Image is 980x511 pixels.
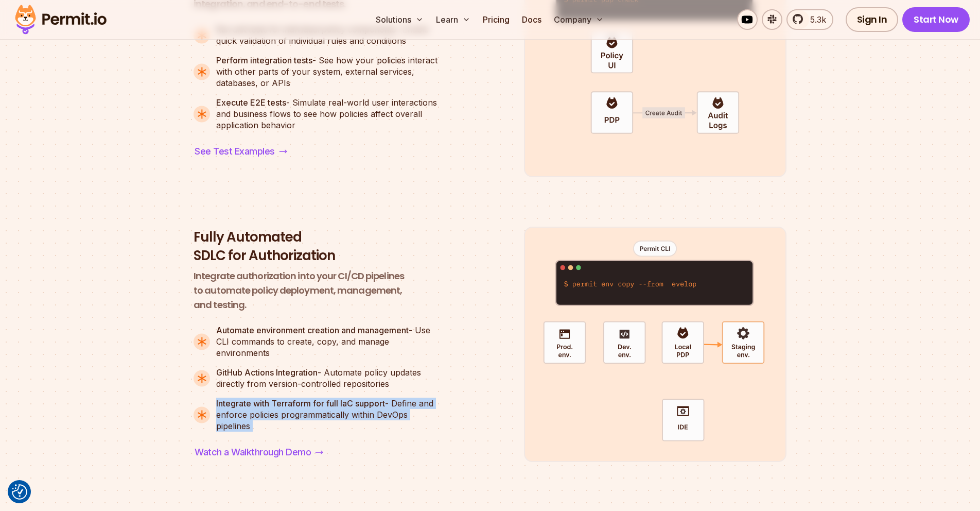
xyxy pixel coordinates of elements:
[216,367,441,389] span: - Automate policy updates directly from version-controlled repositories
[10,2,111,37] img: Permit logo
[194,444,324,461] a: Watch a Walkthrough Demo
[216,97,441,131] span: - Simulate real-world user interactions and business flows to see how policies affect overall app...
[479,9,514,30] a: Pricing
[786,9,833,30] a: 5.3k
[372,9,428,30] button: Solutions
[804,13,826,26] span: 5.3k
[216,398,385,408] strong: Integrate with Terraform for full IaC support
[194,143,288,160] a: See Test Examples
[216,325,441,359] span: - Use CLI commands to create, copy, and manage environments
[216,325,409,335] strong: Automate environment creation and management
[432,9,475,30] button: Learn
[194,228,441,265] h3: Fully Automated SDLC for Authorization
[216,55,312,65] strong: Perform integration tests
[195,445,311,459] span: Watch a Walkthrough Demo
[216,367,318,378] strong: GitHub Actions Integration
[216,97,286,108] strong: Execute E2E tests
[194,269,441,312] p: Integrate authorization into your CI/CD pipelines to automate policy deployment, management, and ...
[12,484,27,500] img: Revisit consent button
[12,484,27,500] button: Consent Preferences
[216,398,441,432] span: - Define and enforce policies programmatically within DevOps pipelines
[550,9,608,30] button: Company
[902,7,970,32] a: Start Now
[216,55,441,89] span: - See how your policies interact with other parts of your system, external services, databases, o...
[518,9,546,30] a: Docs
[846,7,899,32] a: Sign In
[195,144,275,159] span: See Test Examples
